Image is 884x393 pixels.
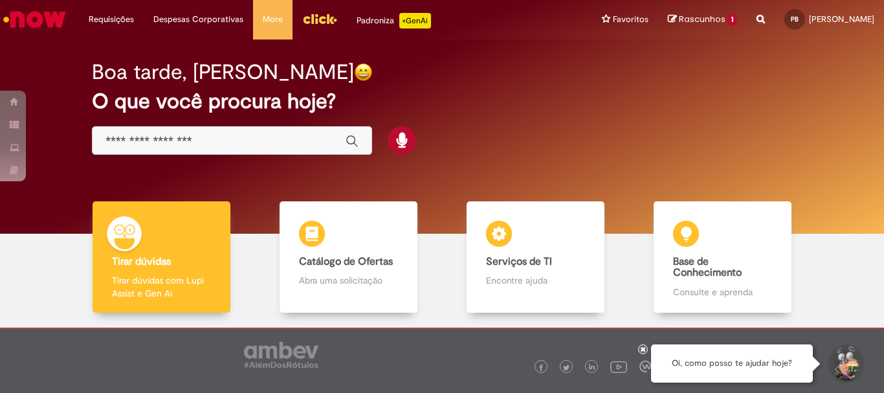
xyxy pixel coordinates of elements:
[354,63,373,82] img: happy-face.png
[610,358,627,375] img: logo_footer_youtube.png
[809,14,874,25] span: [PERSON_NAME]
[263,13,283,26] span: More
[613,13,648,26] span: Favoritos
[727,14,737,26] span: 1
[299,255,393,268] b: Catálogo de Ofertas
[89,13,134,26] span: Requisições
[112,255,171,268] b: Tirar dúvidas
[673,286,771,298] p: Consulte e aprenda
[668,14,737,26] a: Rascunhos
[486,255,552,268] b: Serviços de TI
[639,361,651,372] img: logo_footer_workplace.png
[673,255,742,280] b: Base de Conhecimento
[244,342,318,368] img: logo_footer_ambev_rotulo_gray.png
[651,344,813,383] div: Oi, como posso te ajudar hoje?
[486,274,584,287] p: Encontre ajuda
[1,6,68,32] img: ServiceNow
[791,15,799,23] span: PB
[563,365,569,371] img: logo_footer_twitter.png
[112,274,210,300] p: Tirar dúvidas com Lupi Assist e Gen Ai
[442,201,629,313] a: Serviços de TI Encontre ajuda
[589,364,595,372] img: logo_footer_linkedin.png
[826,344,865,383] button: Iniciar Conversa de Suporte
[357,13,431,28] div: Padroniza
[68,201,255,313] a: Tirar dúvidas Tirar dúvidas com Lupi Assist e Gen Ai
[92,61,354,84] h2: Boa tarde, [PERSON_NAME]
[153,13,243,26] span: Despesas Corporativas
[299,274,397,287] p: Abra uma solicitação
[302,9,337,28] img: click_logo_yellow_360x200.png
[629,201,816,313] a: Base de Conhecimento Consulte e aprenda
[679,13,725,25] span: Rascunhos
[399,13,431,28] p: +GenAi
[92,90,792,113] h2: O que você procura hoje?
[255,201,442,313] a: Catálogo de Ofertas Abra uma solicitação
[538,365,544,371] img: logo_footer_facebook.png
